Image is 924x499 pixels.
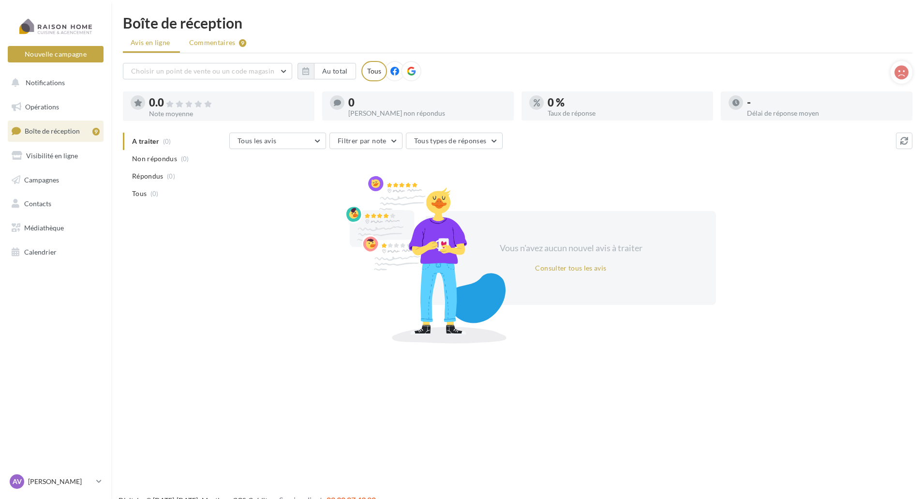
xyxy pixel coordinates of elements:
div: Note moyenne [149,110,307,117]
div: Boîte de réception [123,15,912,30]
span: Tous les avis [238,136,277,145]
a: AV [PERSON_NAME] [8,472,104,491]
button: Choisir un point de vente ou un code magasin [123,63,292,79]
button: Au total [298,63,356,79]
span: Notifications [26,78,65,87]
a: Visibilité en ligne [6,146,105,166]
button: Consulter tous les avis [531,262,610,274]
button: Notifications [6,73,102,93]
button: Filtrer par note [329,133,402,149]
span: (0) [167,172,175,180]
span: Tous types de réponses [414,136,487,145]
div: 9 [239,39,246,47]
span: Campagnes [24,175,59,183]
span: (0) [150,190,159,197]
div: 0.0 [149,97,307,108]
span: Répondus [132,171,164,181]
span: Non répondus [132,154,177,164]
span: Médiathèque [24,224,64,232]
div: [PERSON_NAME] non répondus [348,110,506,117]
div: - [747,97,905,108]
div: 0 % [548,97,705,108]
span: AV [13,477,22,486]
a: Calendrier [6,242,105,262]
button: Nouvelle campagne [8,46,104,62]
span: Tous [132,189,147,198]
span: (0) [181,155,189,163]
div: 9 [92,128,100,136]
span: Commentaires [189,38,236,47]
button: Au total [314,63,356,79]
div: 0 [348,97,506,108]
span: Choisir un point de vente ou un code magasin [131,67,274,75]
div: Vous n'avez aucun nouvel avis à traiter [488,242,654,255]
span: Visibilité en ligne [26,151,78,160]
a: Contacts [6,194,105,214]
a: Campagnes [6,170,105,190]
button: Tous types de réponses [406,133,503,149]
button: Tous les avis [229,133,326,149]
div: Délai de réponse moyen [747,110,905,117]
span: Calendrier [24,248,57,256]
p: [PERSON_NAME] [28,477,92,486]
a: Boîte de réception9 [6,121,105,141]
div: Taux de réponse [548,110,705,117]
div: Tous [361,61,387,81]
a: Médiathèque [6,218,105,238]
span: Contacts [24,199,51,208]
a: Opérations [6,97,105,117]
span: Opérations [25,103,59,111]
span: Boîte de réception [25,127,80,135]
